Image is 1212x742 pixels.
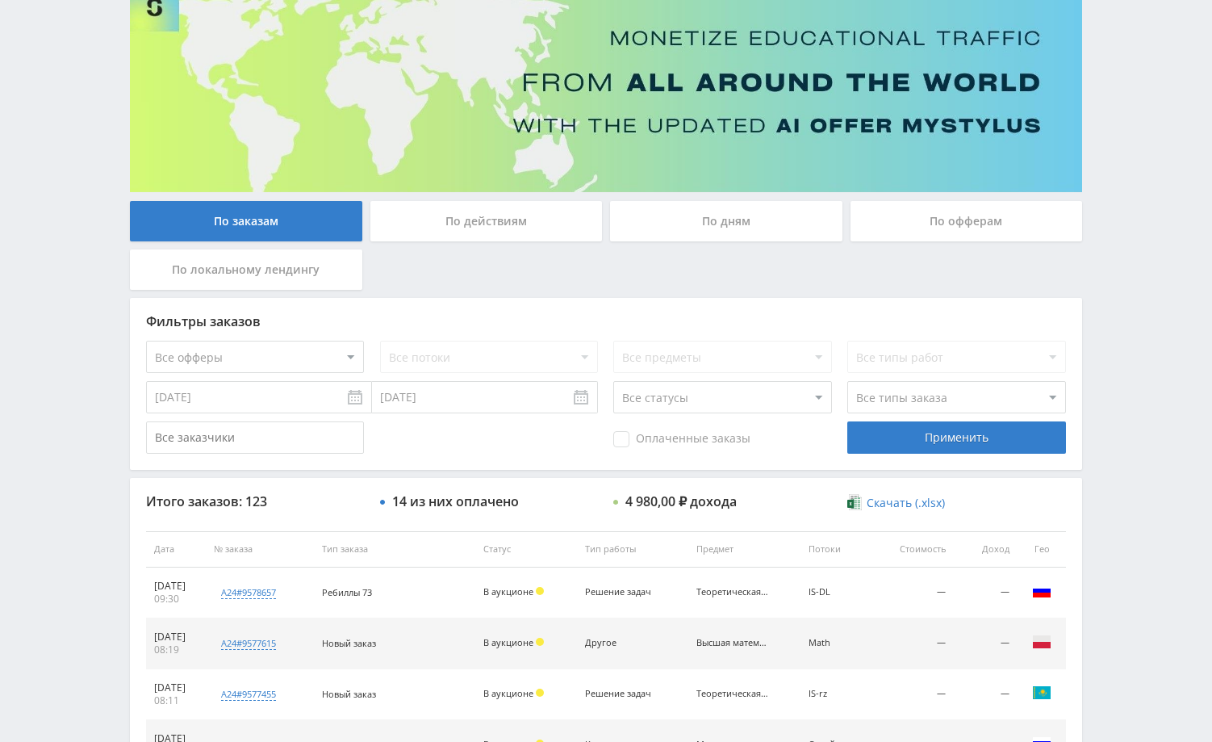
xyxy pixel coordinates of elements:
[536,689,544,697] span: Холд
[221,688,276,701] div: a24#9577455
[876,531,954,568] th: Стоимость
[392,494,519,509] div: 14 из них оплачено
[483,585,533,597] span: В аукционе
[585,638,658,648] div: Другое
[876,618,954,669] td: —
[154,580,198,593] div: [DATE]
[850,201,1083,241] div: По офферам
[696,689,769,699] div: Теоретическая механика
[585,587,658,597] div: Решение задач
[809,638,867,648] div: Math
[322,688,376,700] span: Новый заказ
[696,638,769,648] div: Высшая математика
[475,531,577,568] th: Статус
[154,593,198,606] div: 09:30
[483,636,533,648] span: В аукционе
[154,681,198,694] div: [DATE]
[483,687,533,699] span: В аукционе
[954,669,1018,720] td: —
[130,249,362,290] div: По локальному лендингу
[585,689,658,699] div: Решение задач
[1032,581,1051,601] img: rus.png
[146,494,364,509] div: Итого заказов: 123
[800,531,876,568] th: Потоки
[1032,632,1051,652] img: pol.png
[809,587,867,597] div: IS-DL
[536,587,544,595] span: Холд
[954,618,1018,669] td: —
[206,531,313,568] th: № заказа
[130,201,362,241] div: По заказам
[221,586,276,599] div: a24#9578657
[625,494,737,509] div: 4 980,00 ₽ дохода
[314,531,475,568] th: Тип заказа
[610,201,842,241] div: По дням
[876,568,954,618] td: —
[1018,531,1066,568] th: Гео
[154,694,198,707] div: 08:11
[146,421,364,454] input: Все заказчики
[146,314,1066,329] div: Фильтры заказов
[154,643,198,656] div: 08:19
[613,431,750,447] span: Оплаченные заказы
[536,638,544,646] span: Холд
[809,689,867,699] div: IS-rz
[221,637,276,650] div: a24#9577615
[154,631,198,643] div: [DATE]
[688,531,800,568] th: Предмет
[867,497,945,509] span: Скачать (.xlsx)
[370,201,603,241] div: По действиям
[954,568,1018,618] td: —
[847,495,944,511] a: Скачать (.xlsx)
[696,587,769,597] div: Теоретическая механика
[1032,683,1051,702] img: kaz.png
[954,531,1018,568] th: Доход
[146,531,206,568] th: Дата
[577,531,688,568] th: Тип работы
[847,494,861,510] img: xlsx
[322,586,372,598] span: Ребиллы 73
[876,669,954,720] td: —
[847,421,1065,454] div: Применить
[322,637,376,649] span: Новый заказ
